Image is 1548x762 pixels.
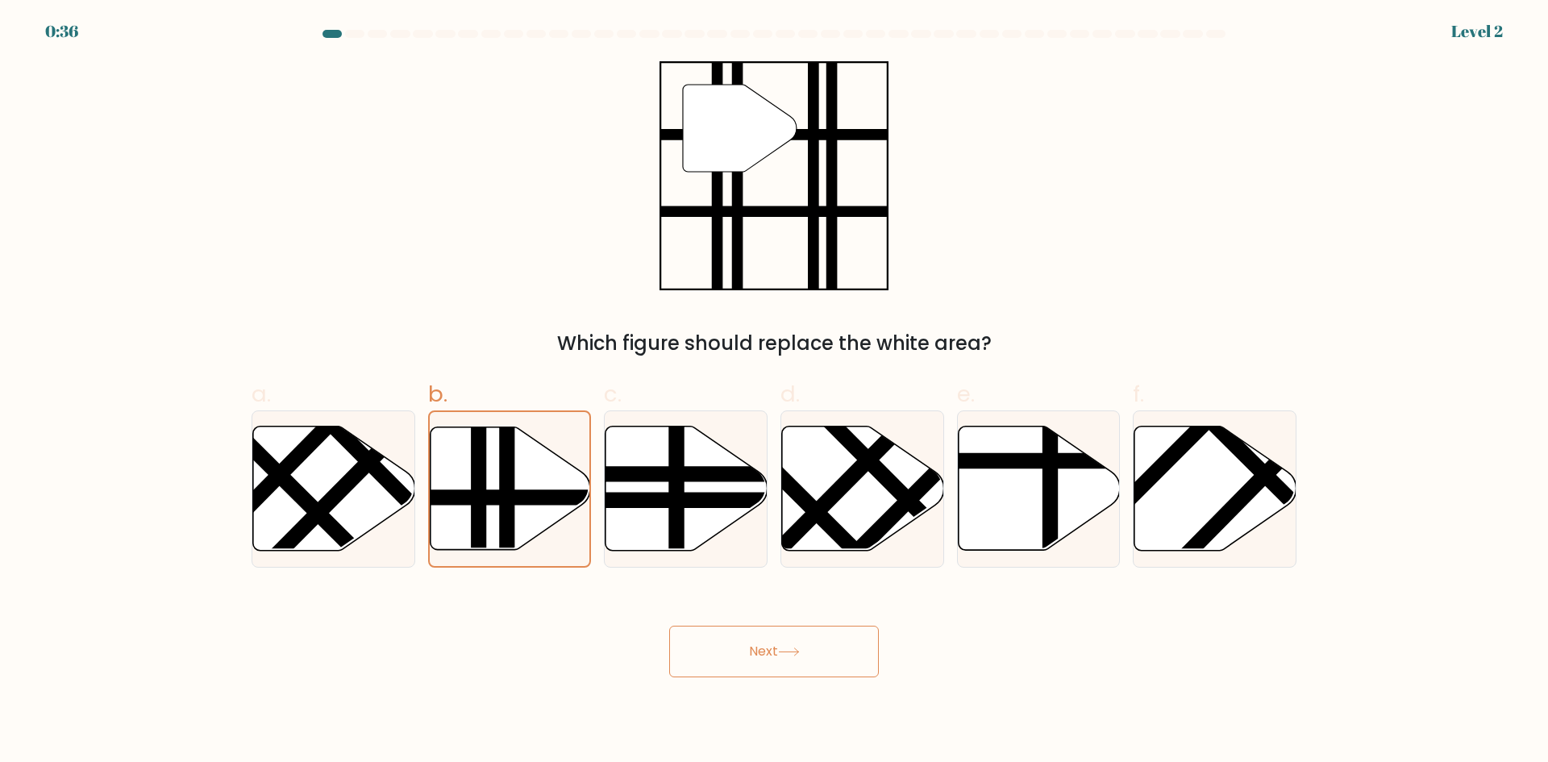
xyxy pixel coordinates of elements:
[780,378,800,410] span: d.
[252,378,271,410] span: a.
[683,85,797,172] g: "
[45,19,78,44] div: 0:36
[957,378,975,410] span: e.
[1133,378,1144,410] span: f.
[669,626,879,677] button: Next
[1451,19,1503,44] div: Level 2
[261,329,1287,358] div: Which figure should replace the white area?
[428,378,447,410] span: b.
[604,378,622,410] span: c.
